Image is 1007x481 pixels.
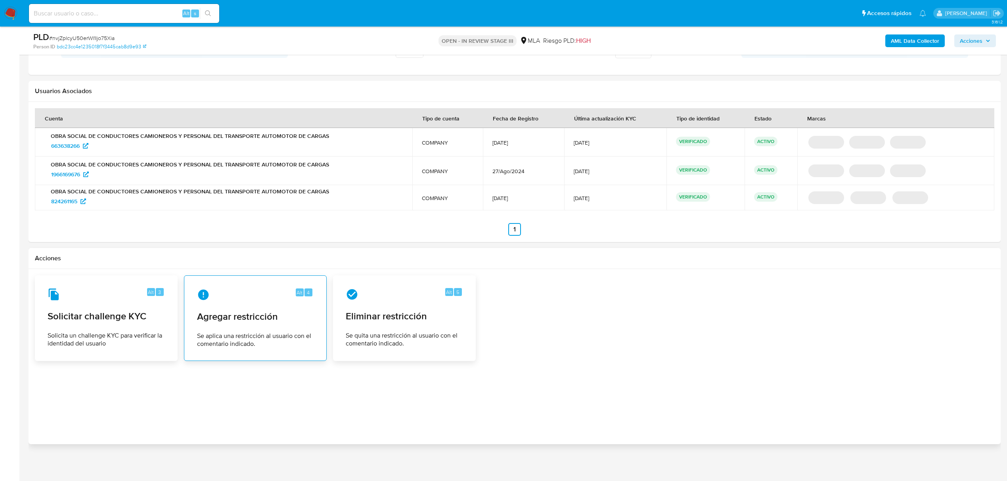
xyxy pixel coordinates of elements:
span: 3.161.2 [992,19,1003,25]
h2: Usuarios Asociados [35,87,994,95]
span: s [194,10,196,17]
span: Accesos rápidos [867,9,911,17]
a: Salir [993,9,1001,17]
input: Buscar usuario o caso... [29,8,219,19]
span: Alt [183,10,190,17]
span: Riesgo PLD: [543,36,591,45]
b: PLD [33,31,49,43]
span: # nvjZplcyU50erWl1ljo75Xia [49,34,115,42]
div: MLA [520,36,540,45]
a: bdc23cc4e1235018f7f3445cab8d9e93 [57,43,146,50]
a: Notificaciones [919,10,926,17]
button: search-icon [200,8,216,19]
b: Person ID [33,43,55,50]
button: Acciones [954,34,996,47]
button: AML Data Collector [885,34,945,47]
h2: Acciones [35,254,994,262]
span: HIGH [576,36,591,45]
span: Acciones [960,34,982,47]
p: OPEN - IN REVIEW STAGE III [438,35,517,46]
p: andres.vilosio@mercadolibre.com [945,10,990,17]
b: AML Data Collector [891,34,939,47]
